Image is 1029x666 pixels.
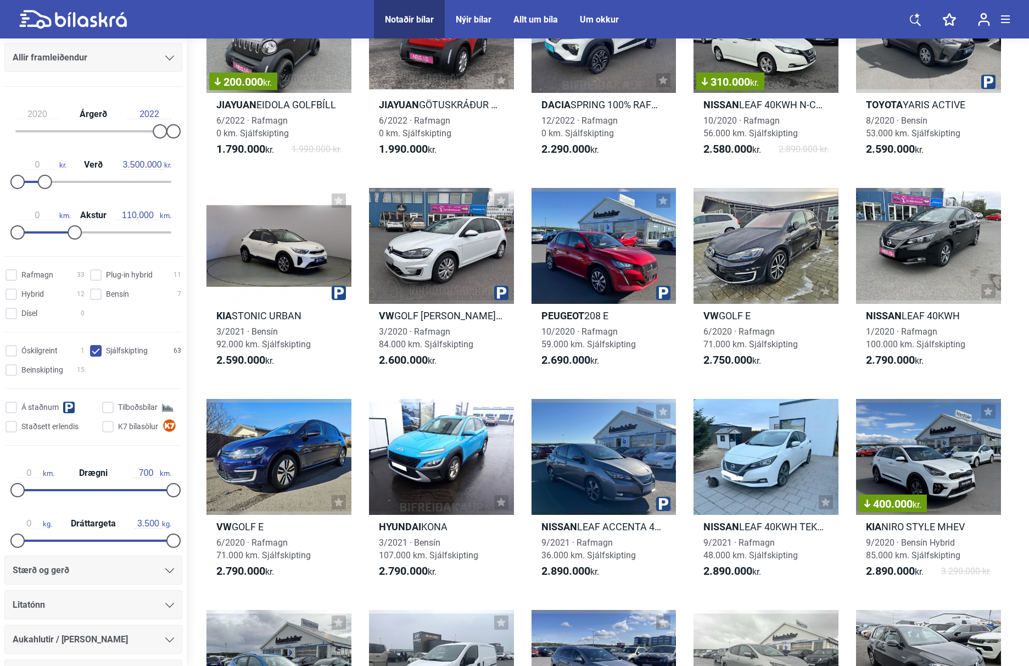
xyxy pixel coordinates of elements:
[174,269,181,281] span: 11
[580,14,619,25] a: Um okkur
[913,500,921,510] span: kr.
[379,143,437,156] span: kr.
[76,469,110,478] span: Drægni
[379,115,451,138] span: 6/2022 · Rafmagn 0 km. Sjálfskipting
[292,143,342,156] span: 1.990.000 kr.
[494,286,508,300] img: parking.png
[541,353,590,367] b: 2.690.000
[15,210,71,220] span: km.
[106,269,153,281] span: Plug-in hybrid
[866,142,915,156] b: 2.590.000
[216,564,265,578] b: 2.790.000
[216,537,311,560] span: 6/2020 · Rafmagn 71.000 km. Sjálfskipting
[216,521,232,532] b: VW
[216,354,274,367] span: kr.
[866,99,903,110] b: Toyota
[77,288,85,300] span: 12
[532,309,676,322] h2: 208 E
[703,353,752,367] b: 2.750.000
[385,14,434,25] a: Notaðir bílar
[21,269,53,281] span: Rafmagn
[694,188,838,377] a: VWGOLF E6/2020 · Rafmagn71.000 km. Sjálfskipting2.750.000kr.
[703,115,798,138] span: 10/2020 · Rafmagn 56.000 km. Sjálfskipting
[703,521,739,532] b: Nissan
[541,142,590,156] b: 2.290.000
[216,353,265,367] b: 2.590.000
[379,353,428,367] b: 2.600.000
[703,99,739,110] b: Nissan
[694,309,838,322] h2: GOLF E
[216,310,232,321] b: Kia
[68,519,119,528] span: Dráttargeta
[216,115,289,138] span: 6/2022 · Rafmagn 0 km. Sjálfskipting
[379,310,394,321] b: VW
[216,565,274,578] span: kr.
[532,399,676,588] a: NissanLEAF ACCENTA 40KWH9/2021 · Rafmagn36.000 km. Sjálfskipting2.890.000kr.
[21,308,37,319] span: Dísel
[369,98,514,111] h2: GÖTUSKRÁÐUR GOLFBÍLL EIDOLA LZ EV
[866,326,965,349] span: 1/2020 · Rafmagn 100.000 km. Sjálfskipting
[120,160,171,170] span: kr.
[379,565,437,578] span: kr.
[369,309,514,322] h2: GOLF [PERSON_NAME] 36KWH
[856,188,1001,377] a: NissanLEAF 40KWH1/2020 · Rafmagn100.000 km. Sjálfskipting2.790.000kr.
[981,75,996,89] img: parking.png
[541,115,618,138] span: 12/2022 · Rafmagn 0 km. Sjálfskipting
[216,142,265,156] b: 1.790.000
[541,99,571,110] b: Dacia
[379,99,419,110] b: JIAYUAN
[116,210,171,220] span: km.
[379,326,473,349] span: 3/2020 · Rafmagn 84.000 km. Sjálfskipting
[866,143,924,156] span: kr.
[866,115,960,138] span: 8/2020 · Bensín 53.000 km. Sjálfskipting
[864,498,921,509] span: 400.000
[694,520,838,533] h2: LEAF 40KWH TEKNA
[856,520,1001,533] h2: NIRO STYLE MHEV
[21,402,59,413] span: Á staðnum
[702,76,759,87] span: 310.000
[379,537,478,560] span: 3/2021 · Bensín 107.000 km. Sjálfskipting
[13,632,128,647] span: Aukahlutir / [PERSON_NAME]
[541,143,599,156] span: kr.
[77,269,85,281] span: 33
[21,288,44,300] span: Hybrid
[206,399,351,588] a: VWGOLF E6/2020 · Rafmagn71.000 km. Sjálfskipting2.790.000kr.
[541,354,599,367] span: kr.
[532,188,676,377] a: Peugeot208 E10/2020 · Rafmagn59.000 km. Sjálfskipting2.690.000kr.
[978,13,990,26] img: user-login.svg
[703,142,752,156] b: 2.580.000
[15,468,54,478] span: km.
[703,354,761,367] span: kr.
[856,309,1001,322] h2: LEAF 40KWH
[750,77,759,88] span: kr.
[118,402,158,413] span: Tilboðsbílar
[81,160,105,169] span: Verð
[703,564,752,578] b: 2.890.000
[856,98,1001,111] h2: YARIS ACTIVE
[703,310,719,321] b: VW
[106,288,129,300] span: Bensín
[866,353,915,367] b: 2.790.000
[541,521,577,532] b: Nissan
[216,99,256,110] b: JIAYUAN
[856,399,1001,588] a: 400.000kr.KiaNIRO STYLE MHEV9/2020 · Bensín Hybrid85.000 km. Sjálfskipting2.890.000kr.3.290.000 kr.
[541,326,636,349] span: 10/2020 · Rafmagn 59.000 km. Sjálfskipting
[132,468,171,478] span: km.
[656,497,670,511] img: parking.png
[866,565,924,578] span: kr.
[206,309,351,322] h2: STONIC URBAN
[21,364,63,376] span: Beinskipting
[369,188,514,377] a: VWGOLF [PERSON_NAME] 36KWH3/2020 · Rafmagn84.000 km. Sjálfskipting2.600.000kr.
[866,354,924,367] span: kr.
[118,421,158,432] span: K7 bílasölur
[263,77,272,88] span: kr.
[866,310,902,321] b: Nissan
[13,597,45,613] span: Litatónn
[21,421,79,432] span: Staðsett erlendis
[456,14,491,25] a: Nýir bílar
[656,286,670,300] img: parking.png
[541,565,599,578] span: kr.
[694,98,838,111] h2: LEAF 40KWH N-CONNECTA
